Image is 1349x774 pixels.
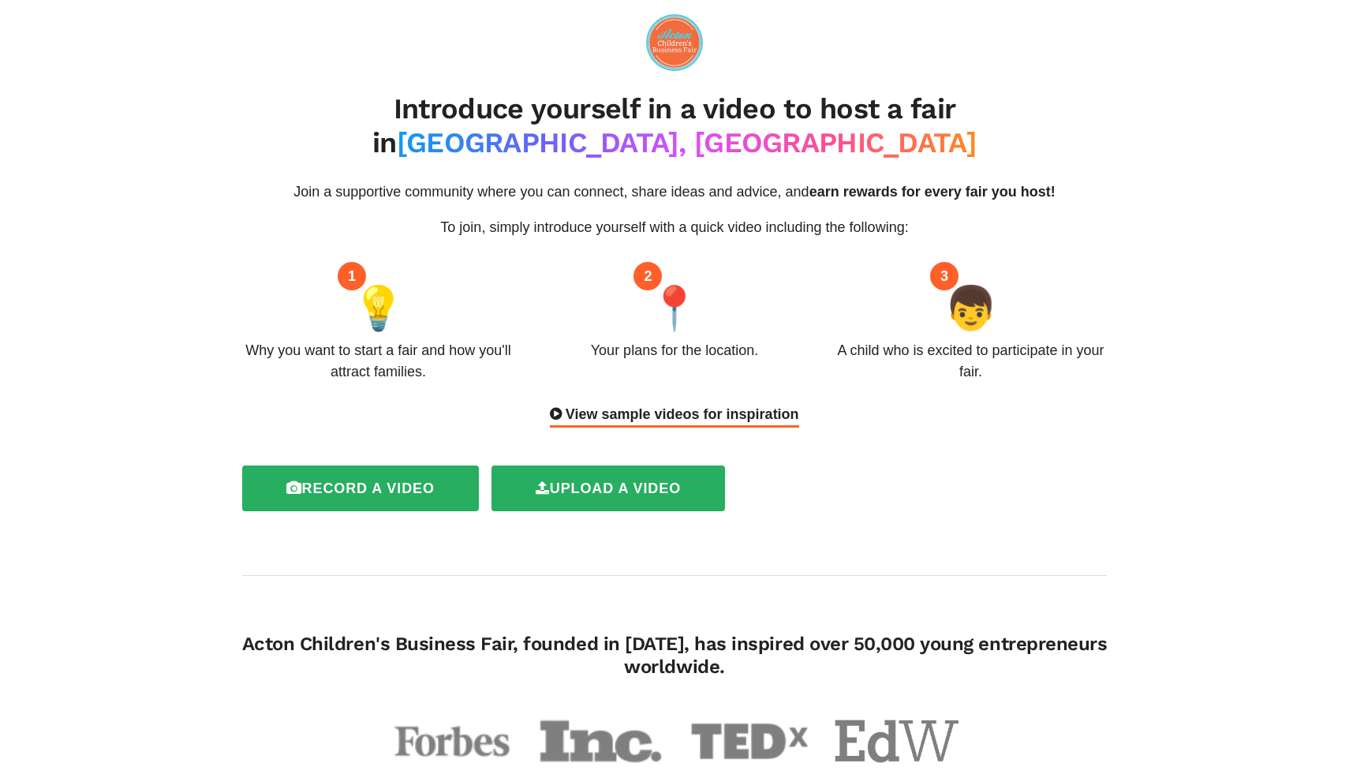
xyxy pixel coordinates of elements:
[944,276,997,340] span: 👦
[835,720,959,764] img: educationweek-b44e3a78a0cc50812acddf996c80439c68a45cffb8f3ee3cd50a8b6969dbcca9.png
[242,92,1108,160] h2: Introduce yourself in a video to host a fair in
[242,633,1108,678] h4: Acton Children's Business Fair, founded in [DATE], has inspired over 50,000 young entrepreneurs w...
[648,276,701,340] span: 📍
[591,340,758,361] div: Your plans for the location.
[633,262,662,290] div: 2
[242,340,515,383] div: Why you want to start a fair and how you'll attract families.
[686,716,811,767] img: tedx-13a865a45376fdabb197df72506254416b52198507f0d7e8a0b1bf7ecf255dd6.png
[835,340,1108,383] div: A child who is excited to participate in your fair.
[809,184,1056,200] span: earn rewards for every fair you host!
[338,262,366,290] div: 1
[390,716,514,766] img: forbes-fa5d64866bcb1cab5e5385ee4197b3af65bd4ce70a33c46b7494fa0b80b137fa.png
[646,14,703,71] img: logo-09e7f61fd0461591446672a45e28a4aa4e3f772ea81a4ddf9c7371a8bcc222a1.png
[242,466,479,511] label: Record a video
[242,217,1108,238] p: To join, simply introduce yourself with a quick video including the following:
[352,276,405,340] span: 💡
[491,466,725,511] label: Upload a video
[550,404,798,428] div: View sample videos for inspiration
[538,716,663,766] img: inc-ff44fbf6c2e08814d02e9de779f5dfa52292b9cd745a9c9ba490939733b0a811.png
[930,262,958,290] div: 3
[397,126,977,159] span: [GEOGRAPHIC_DATA], [GEOGRAPHIC_DATA]
[242,181,1108,203] p: Join a supportive community where you can connect, share ideas and advice, and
